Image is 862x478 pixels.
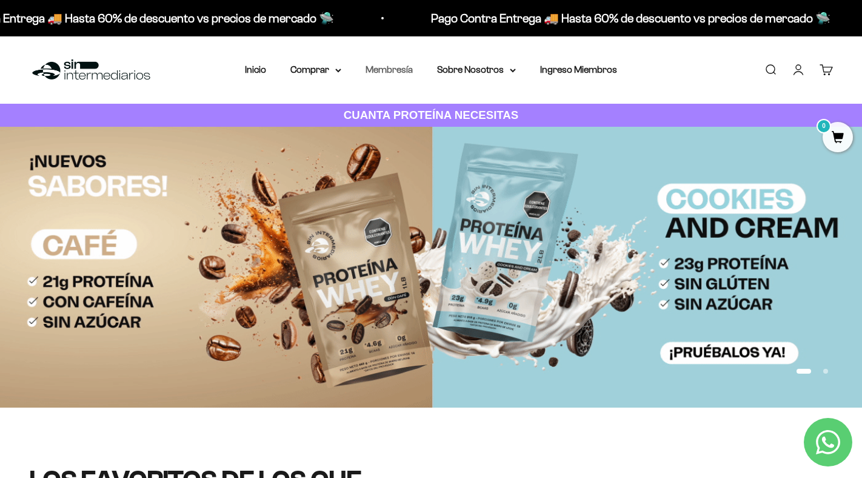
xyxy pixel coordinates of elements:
a: Membresía [366,64,413,75]
a: 0 [823,132,853,145]
a: Ingreso Miembros [540,64,617,75]
summary: Sobre Nosotros [437,62,516,78]
p: Pago Contra Entrega 🚚 Hasta 60% de descuento vs precios de mercado 🛸 [176,8,576,28]
mark: 0 [817,119,831,133]
strong: CUANTA PROTEÍNA NECESITAS [344,109,519,121]
summary: Comprar [290,62,341,78]
a: Inicio [245,64,266,75]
